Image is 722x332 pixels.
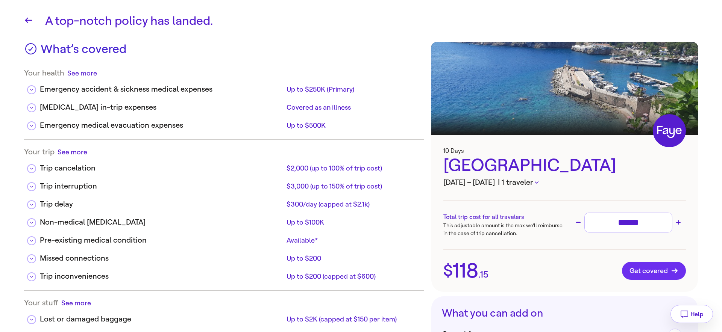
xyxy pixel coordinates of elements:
span: $ [443,263,453,279]
div: $300/day (capped at $2.1k) [287,200,418,209]
h3: 10 Days [443,147,686,154]
button: Help [670,305,713,323]
div: Up to $250K (Primary) [287,85,418,94]
div: Available* [287,236,418,245]
h3: What’s covered [41,42,126,61]
div: Pre-existing medical conditionAvailable* [24,229,424,247]
span: . [478,270,480,279]
div: Trip delay$300/day (capped at $2.1k) [24,193,424,211]
div: Missed connectionsUp to $200 [24,247,424,265]
div: Up to $200 [287,254,418,263]
button: See more [58,147,87,157]
div: Up to $2K (capped at $150 per item) [287,315,418,324]
span: 15 [480,270,488,279]
div: Your stuff [24,298,424,308]
input: Trip cost [588,216,669,229]
div: Trip inconveniencesUp to $200 (capped at $600) [24,265,424,283]
div: $3,000 (up to 150% of trip cost) [287,182,418,191]
div: Non-medical [MEDICAL_DATA] [40,217,284,228]
button: Increase trip cost [674,218,683,227]
div: Pre-existing medical condition [40,235,284,246]
div: Lost or damaged baggage [40,314,284,325]
span: Help [690,311,704,318]
div: Trip inconveniences [40,271,284,282]
div: Non-medical [MEDICAL_DATA]Up to $100K [24,211,424,229]
span: Get covered [629,267,678,275]
div: Trip cancelation$2,000 (up to 100% of trip cost) [24,157,424,175]
button: Decrease trip cost [574,218,583,227]
h3: What you can add on [442,307,687,320]
div: $2,000 (up to 100% of trip cost) [287,164,418,173]
div: Up to $500K [287,121,418,130]
div: Emergency accident & sickness medical expensesUp to $250K (Primary) [24,78,424,96]
h3: Total trip cost for all travelers [443,213,564,222]
div: Up to $100K [287,218,418,227]
div: [MEDICAL_DATA] in-trip expenses [40,102,284,113]
button: See more [61,298,91,308]
div: Emergency medical evacuation expenses [40,120,284,131]
div: [MEDICAL_DATA] in-trip expensesCovered as an illness [24,96,424,114]
button: Get covered [622,262,686,280]
p: This adjustable amount is the max we’ll reimburse in the case of trip cancellation. [443,222,564,237]
div: Emergency accident & sickness medical expenses [40,84,284,95]
button: See more [67,68,97,78]
h1: A top-notch policy has landed. [45,12,698,30]
div: [GEOGRAPHIC_DATA] [443,154,686,177]
div: Trip interruption$3,000 (up to 150% of trip cost) [24,175,424,193]
div: Missed connections [40,253,284,264]
div: Trip interruption [40,181,284,192]
div: Your health [24,68,424,78]
div: Emergency medical evacuation expensesUp to $500K [24,114,424,132]
div: Trip cancelation [40,163,284,174]
div: Covered as an illness [287,103,418,112]
div: Lost or damaged baggageUp to $2K (capped at $150 per item) [24,308,424,326]
button: | 1 traveler [498,177,538,188]
div: Your trip [24,147,424,157]
div: Trip delay [40,199,284,210]
div: Up to $200 (capped at $600) [287,272,418,281]
span: 118 [453,261,478,281]
h3: [DATE] – [DATE] [443,177,686,188]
